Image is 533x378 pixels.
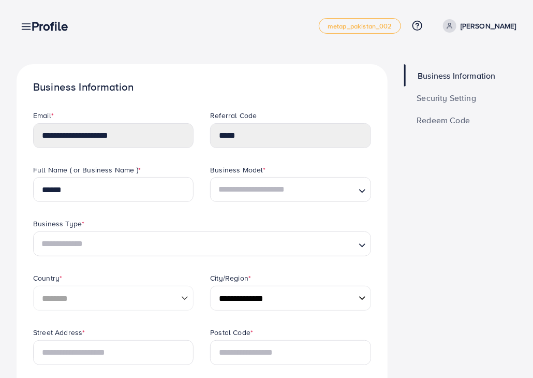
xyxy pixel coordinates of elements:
[33,231,371,256] div: Search for option
[210,327,253,338] label: Postal Code
[33,273,62,283] label: Country
[33,110,54,121] label: Email
[417,94,477,102] span: Security Setting
[439,19,516,33] a: [PERSON_NAME]
[417,116,470,124] span: Redeem Code
[32,19,76,34] h3: Profile
[210,165,265,175] label: Business Model
[328,23,392,30] span: metap_pakistan_002
[33,165,141,175] label: Full Name ( or Business Name )
[33,81,371,94] h1: Business Information
[38,235,354,254] input: Search for option
[210,177,371,202] div: Search for option
[210,110,257,121] label: Referral Code
[210,273,251,283] label: City/Region
[489,331,525,370] iframe: Chat
[418,71,496,80] span: Business Information
[33,219,84,229] label: Business Type
[215,180,354,199] input: Search for option
[33,327,85,338] label: Street Address
[319,18,401,34] a: metap_pakistan_002
[461,20,516,32] p: [PERSON_NAME]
